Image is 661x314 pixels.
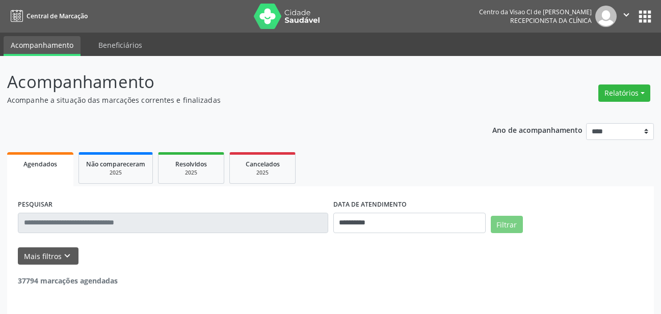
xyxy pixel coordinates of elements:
[595,6,617,27] img: img
[617,6,636,27] button: 
[7,95,460,105] p: Acompanhe a situação das marcações correntes e finalizadas
[479,8,592,16] div: Centro da Visao Cl de [PERSON_NAME]
[166,169,217,177] div: 2025
[4,36,81,56] a: Acompanhamento
[91,36,149,54] a: Beneficiários
[491,216,523,233] button: Filtrar
[246,160,280,168] span: Cancelados
[7,69,460,95] p: Acompanhamento
[18,197,52,213] label: PESQUISAR
[18,276,118,286] strong: 37794 marcações agendadas
[621,9,632,20] i: 
[492,123,583,136] p: Ano de acompanhamento
[7,8,88,24] a: Central de Marcação
[175,160,207,168] span: Resolvidos
[636,8,654,25] button: apps
[598,84,650,102] button: Relatórios
[27,12,88,20] span: Central de Marcação
[62,250,73,262] i: keyboard_arrow_down
[510,16,592,25] span: Recepcionista da clínica
[86,169,145,177] div: 2025
[86,160,145,168] span: Não compareceram
[237,169,288,177] div: 2025
[18,247,78,265] button: Mais filtroskeyboard_arrow_down
[23,160,57,168] span: Agendados
[333,197,407,213] label: DATA DE ATENDIMENTO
